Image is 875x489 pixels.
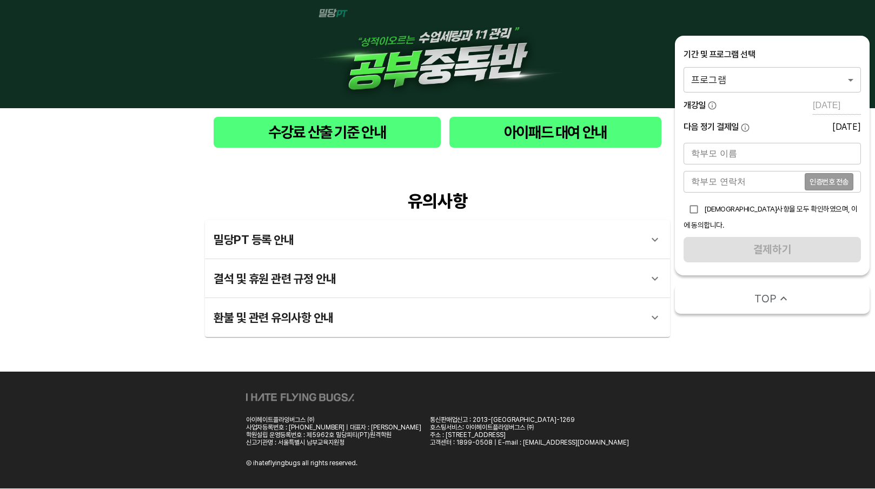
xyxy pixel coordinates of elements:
[205,298,670,337] div: 환불 및 관련 유의사항 안내
[430,439,629,446] div: 고객센터 : 1899-0508 | E-mail : [EMAIL_ADDRESS][DOMAIN_NAME]
[684,67,861,92] div: 프로그램
[430,416,629,424] div: 통신판매업신고 : 2013-[GEOGRAPHIC_DATA]-1269
[754,291,777,306] span: TOP
[246,416,421,424] div: 아이헤이트플라잉버그스 ㈜
[430,431,629,439] div: 주소 : [STREET_ADDRESS]
[246,439,421,446] div: 신고기관명 : 서울특별시 남부교육지원청
[205,191,670,212] div: 유의사항
[684,171,805,193] input: 학부모 연락처를 입력해주세요
[214,305,642,331] div: 환불 및 관련 유의사항 안내
[675,284,870,314] button: TOP
[214,227,642,253] div: 밀당PT 등록 안내
[205,220,670,259] div: 밀당PT 등록 안내
[222,121,432,143] span: 수강료 산출 기준 안내
[246,431,421,439] div: 학원설립 운영등록번호 : 제5962호 밀당피티(PT)원격학원
[430,424,629,431] div: 호스팅서비스: 아이헤이트플라잉버그스 ㈜
[684,49,861,61] div: 기간 및 프로그램 선택
[684,100,706,111] span: 개강일
[246,393,354,401] img: ihateflyingbugs
[214,117,441,148] button: 수강료 산출 기준 안내
[246,424,421,431] div: 사업자등록번호 : [PHONE_NUMBER] | 대표자 : [PERSON_NAME]
[308,9,567,100] img: 1
[684,204,858,229] span: [DEMOGRAPHIC_DATA]사항을 모두 확인하였으며, 이에 동의합니다.
[449,117,661,148] button: 아이패드 대여 안내
[684,143,861,164] input: 학부모 이름을 입력해주세요
[246,459,357,467] div: Ⓒ ihateflyingbugs all rights reserved.
[832,122,861,132] div: [DATE]
[205,259,670,298] div: 결석 및 휴원 관련 규정 안내
[214,266,642,292] div: 결석 및 휴원 관련 규정 안내
[684,121,739,133] span: 다음 정기 결제일
[458,121,653,143] span: 아이패드 대여 안내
